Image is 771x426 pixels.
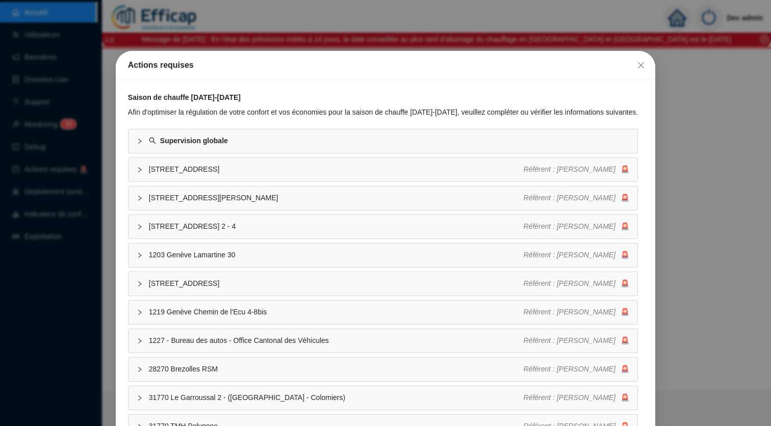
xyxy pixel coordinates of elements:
span: 31770 Le Garroussal 2 - ([GEOGRAPHIC_DATA] - Colomiers) [149,392,524,403]
div: 🚨 [524,250,630,260]
div: 1227 - Bureau des autos - Office Cantonal des VéhiculesRéférent : [PERSON_NAME]🚨 [128,329,637,353]
span: Référent : [PERSON_NAME] [524,308,616,316]
span: collapsed [137,281,143,287]
span: collapsed [137,224,143,230]
div: 1219 Genève Chemin de l'Ecu 4-8bisRéférent : [PERSON_NAME]🚨 [128,301,637,324]
div: [STREET_ADDRESS]Référent : [PERSON_NAME]🚨 [128,158,637,181]
span: search [149,137,156,144]
span: [STREET_ADDRESS] [149,278,524,289]
span: 1219 Genève Chemin de l'Ecu 4-8bis [149,307,524,317]
span: Référent : [PERSON_NAME] [524,279,616,287]
div: [STREET_ADDRESS] 2 - 4Référent : [PERSON_NAME]🚨 [128,215,637,238]
div: 28270 Brezolles RSMRéférent : [PERSON_NAME]🚨 [128,358,637,381]
div: 🚨 [524,364,630,375]
span: 1227 - Bureau des autos - Office Cantonal des Véhicules [149,335,524,346]
span: Référent : [PERSON_NAME] [524,365,616,373]
div: 🚨 [524,164,630,175]
span: Référent : [PERSON_NAME] [524,222,616,230]
strong: Saison de chauffe [DATE]-[DATE] [128,93,241,101]
div: Afin d'optimiser la régulation de votre confort et vos économies pour la saison de chauffe [DATE]... [128,107,638,118]
div: Actions requises [128,59,643,71]
div: 🚨 [524,193,630,203]
div: 1203 Genève Lamartine 30Référent : [PERSON_NAME]🚨 [128,244,637,267]
span: collapsed [137,366,143,372]
span: Référent : [PERSON_NAME] [524,336,616,344]
span: collapsed [137,252,143,258]
span: 1203 Genève Lamartine 30 [149,250,524,260]
span: [STREET_ADDRESS] [149,164,524,175]
div: [STREET_ADDRESS]Référent : [PERSON_NAME]🚨 [128,272,637,296]
div: 31770 Le Garroussal 2 - ([GEOGRAPHIC_DATA] - Colomiers)Référent : [PERSON_NAME]🚨 [128,386,637,410]
div: 🚨 [524,335,630,346]
span: Référent : [PERSON_NAME] [524,165,616,173]
span: Référent : [PERSON_NAME] [524,251,616,259]
span: [STREET_ADDRESS][PERSON_NAME] [149,193,524,203]
div: 🚨 [524,221,630,232]
span: Fermer [633,61,649,69]
span: close [637,61,645,69]
span: 28270 Brezolles RSM [149,364,524,375]
div: 🚨 [524,392,630,403]
span: Référent : [PERSON_NAME] [524,194,616,202]
span: collapsed [137,167,143,173]
span: collapsed [137,195,143,201]
span: collapsed [137,338,143,344]
div: 🚨 [524,307,630,317]
button: Close [633,57,649,73]
div: 🚨 [524,278,630,289]
div: Supervision globale [128,129,637,153]
span: Référent : [PERSON_NAME] [524,393,616,402]
span: collapsed [137,138,143,144]
span: collapsed [137,395,143,401]
span: [STREET_ADDRESS] 2 - 4 [149,221,524,232]
strong: Supervision globale [160,137,228,145]
div: [STREET_ADDRESS][PERSON_NAME]Référent : [PERSON_NAME]🚨 [128,187,637,210]
span: collapsed [137,309,143,315]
